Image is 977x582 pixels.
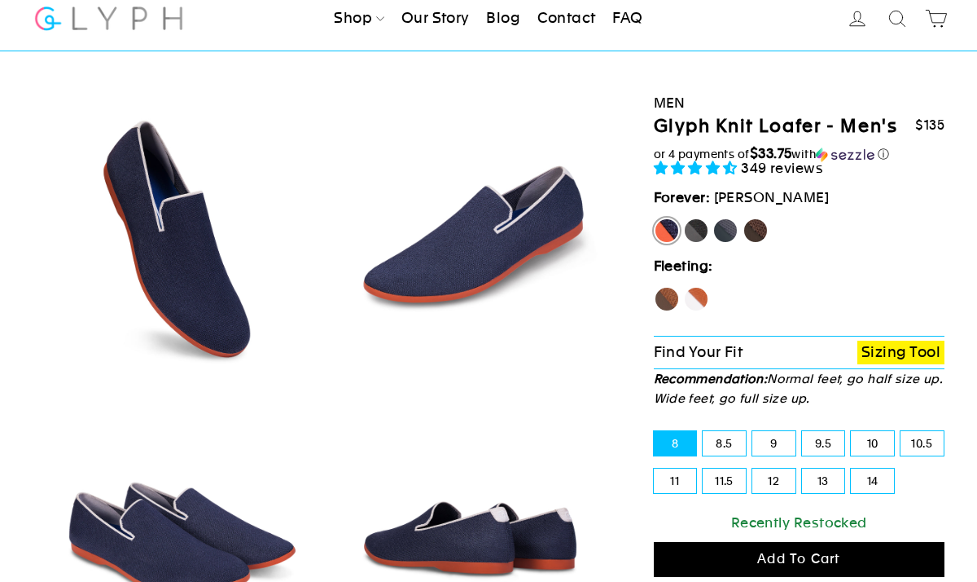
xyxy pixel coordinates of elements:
[480,1,527,37] a: Blog
[654,258,713,274] strong: Fleeting:
[752,469,795,493] label: 12
[327,1,649,37] ul: Primary
[915,117,944,133] span: $135
[654,146,945,162] div: or 4 payments of$33.75withSezzle Click to learn more about Sezzle
[816,148,874,162] img: Sezzle
[703,431,746,456] label: 8.5
[654,286,680,312] label: Hawk
[531,1,602,37] a: Contact
[654,431,697,456] label: 8
[900,431,944,456] label: 10.5
[332,99,610,377] img: Marlin
[654,92,945,114] div: Men
[683,218,709,244] label: Panther
[654,512,945,534] div: Recently Restocked
[654,146,945,162] div: or 4 payments of with
[40,99,318,377] img: Marlin
[654,542,945,577] button: Add to cart
[654,369,945,408] p: Normal feet, go half size up. Wide feet, go full size up.
[802,469,845,493] label: 13
[857,341,944,364] a: Sizing Tool
[654,469,697,493] label: 11
[757,551,840,567] span: Add to cart
[654,160,742,176] span: 4.71 stars
[395,1,476,37] a: Our Story
[606,1,649,37] a: FAQ
[703,469,746,493] label: 11.5
[654,218,680,244] label: [PERSON_NAME]
[714,189,830,205] span: [PERSON_NAME]
[654,189,711,205] strong: Forever:
[654,372,768,386] strong: Recommendation:
[683,286,709,312] label: Fox
[743,218,769,244] label: Mustang
[712,218,738,244] label: Rhino
[327,1,391,37] a: Shop
[802,431,845,456] label: 9.5
[752,431,795,456] label: 9
[654,115,898,139] h1: Glyph Knit Loafer - Men's
[851,469,894,493] label: 14
[750,145,792,161] span: $33.75
[654,343,743,360] span: Find Your Fit
[741,160,823,176] span: 349 reviews
[851,431,894,456] label: 10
